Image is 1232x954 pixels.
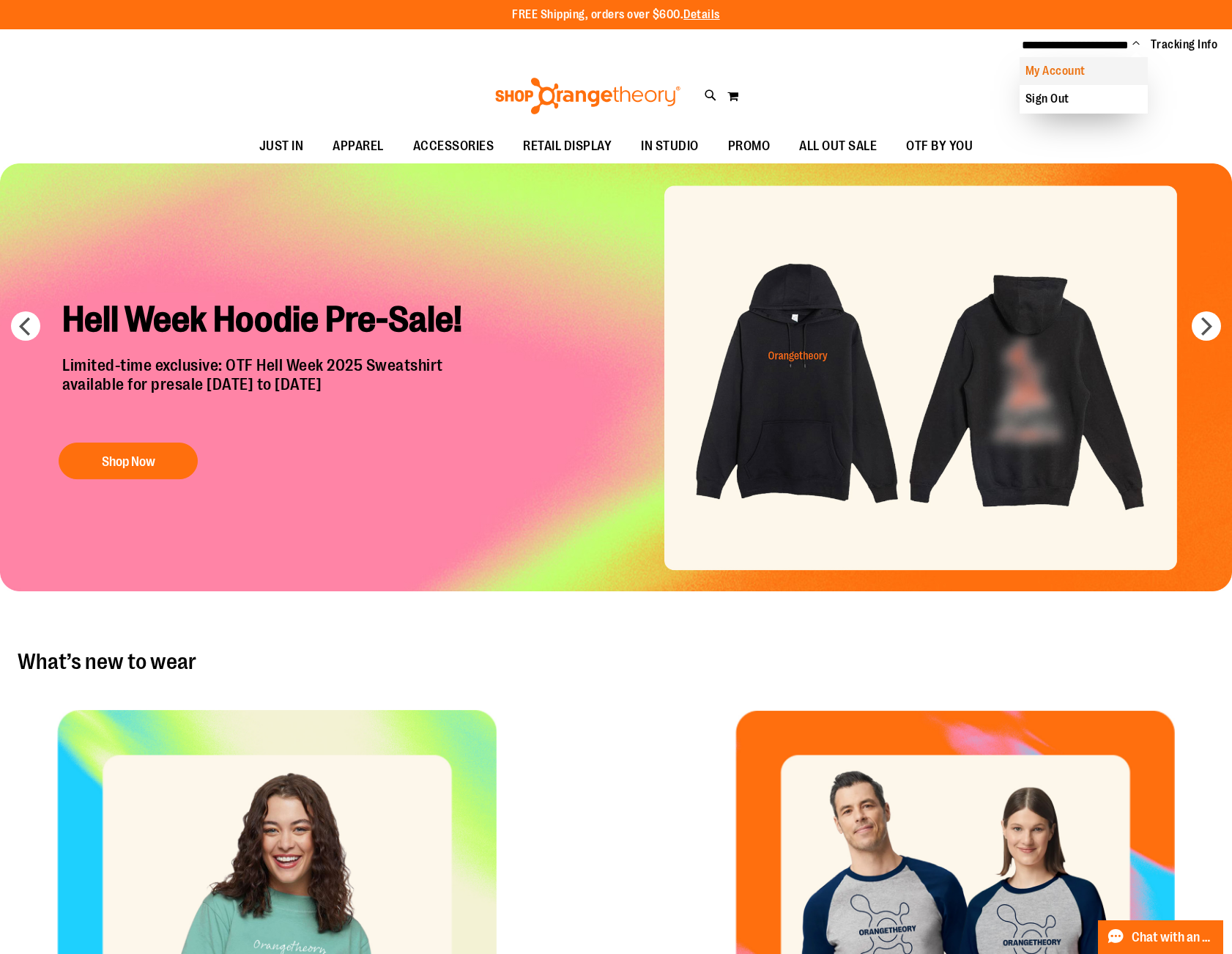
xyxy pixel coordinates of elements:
span: ACCESSORIES [413,130,494,163]
a: Hell Week Hoodie Pre-Sale! Limited-time exclusive: OTF Hell Week 2025 Sweatshirtavailable for pre... [51,286,488,487]
span: OTF BY YOU [906,130,973,163]
span: JUST IN [259,130,304,163]
button: Shop Now [59,443,198,479]
span: IN STUDIO [641,130,699,163]
p: FREE Shipping, orders over $600. [512,7,720,23]
button: next [1192,311,1221,341]
h2: What’s new to wear [18,650,1214,673]
span: APPAREL [333,130,384,163]
a: My Account [1020,57,1148,85]
img: Shop Orangetheory [493,78,683,114]
span: RETAIL DISPLAY [523,130,612,163]
a: Details [683,8,720,21]
p: Limited-time exclusive: OTF Hell Week 2025 Sweatshirt available for presale [DATE] to [DATE] [51,356,488,428]
a: Sign Out [1020,85,1148,113]
button: prev [11,311,40,341]
span: PROMO [728,130,771,163]
h2: Hell Week Hoodie Pre-Sale! [51,286,488,356]
span: ALL OUT SALE [799,130,877,163]
button: Chat with an Expert [1098,920,1224,954]
a: Tracking Info [1151,37,1218,53]
span: Chat with an Expert [1132,931,1214,944]
button: Account menu [1132,37,1140,52]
